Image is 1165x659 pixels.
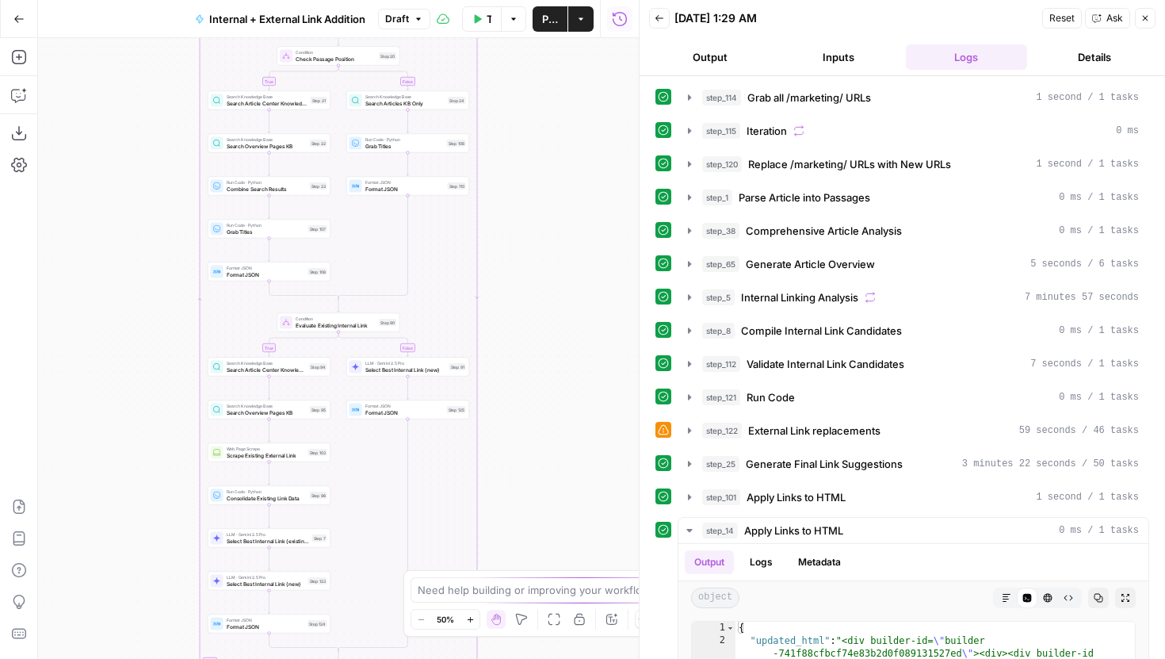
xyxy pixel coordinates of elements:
div: Step 7 [312,534,327,542]
g: Edge from step_91 to step_125 [407,377,409,400]
span: Format JSON [365,179,445,186]
span: Grab Titles [227,228,305,236]
span: Search Knowledge Base [227,94,307,100]
span: Generate Final Link Suggestions [746,456,903,472]
span: 1 second / 1 tasks [1036,490,1139,504]
div: ConditionCheck Passage PositionStep 20 [277,47,400,66]
button: 59 seconds / 46 tasks [678,418,1148,443]
button: Metadata [789,550,850,574]
span: 5 seconds / 6 tasks [1030,257,1139,271]
span: Combine Search Results [227,185,307,193]
button: 0 ms / 1 tasks [678,185,1148,210]
button: Publish [533,6,567,32]
span: LLM · Gemini 2.5 Pro [227,574,305,580]
div: Format JSONFormat JSONStep 108 [208,262,330,282]
span: Format JSON [227,623,305,630]
span: Compile Internal Link Candidates [741,323,902,339]
div: 1 [692,622,735,634]
span: Internal Linking Analysis [741,289,858,305]
g: Edge from step_123 to step_124 [268,591,270,614]
div: Format JSONFormat JSONStep 124 [208,615,330,634]
div: Step 103 [308,449,327,456]
div: Run Code · PythonGrab TitlesStep 107 [208,220,330,239]
div: Step 106 [447,140,466,147]
span: step_25 [702,456,739,472]
span: step_1 [702,190,732,205]
span: Comprehensive Article Analysis [746,223,902,239]
span: Run Code · Python [227,179,307,186]
span: 0 ms / 1 tasks [1059,523,1139,538]
span: Reset [1049,11,1075,25]
button: 1 second / 1 tasks [678,151,1148,177]
div: Step 21 [311,97,327,104]
span: 0 ms / 1 tasks [1059,190,1139,205]
g: Edge from step_21 to step_22 [268,110,270,133]
g: Edge from step_22 to step_23 [268,153,270,176]
button: Internal + External Link Addition [185,6,375,32]
span: Search Overview Pages KB [227,142,307,150]
span: step_38 [702,223,739,239]
span: Search Article Center Knowledge Base [227,99,307,107]
span: 59 seconds / 46 tasks [1019,423,1139,438]
div: Run Code · PythonCombine Search ResultsStep 23 [208,177,330,196]
span: Search Overview Pages KB [227,408,307,416]
span: LLM · Gemini 2.5 Pro [365,360,446,366]
span: 0 ms [1116,124,1139,138]
span: Grab all /marketing/ URLs [747,90,871,105]
span: Check Passage Position [296,55,376,63]
span: Search Knowledge Base [227,403,307,409]
span: Scrape Existing External Link [227,451,305,459]
g: Edge from step_64 to step_20 [338,23,340,46]
span: Web Page Scrape [227,446,305,452]
div: Step 110 [448,182,466,190]
span: step_8 [702,323,735,339]
div: Search Knowledge BaseSearch Article Center Knowledge BaseStep 94 [208,358,330,377]
button: Logs [906,44,1028,70]
span: 1 second / 1 tasks [1036,157,1139,171]
button: Output [649,44,771,70]
button: Logs [740,550,782,574]
button: 0 ms / 1 tasks [678,518,1148,543]
div: Step 108 [308,268,327,275]
g: Edge from step_24 to step_106 [407,110,409,133]
div: Step 96 [310,492,327,499]
g: Edge from step_124 to step_90-conditional-end [269,634,339,652]
div: LLM · Gemini 2.5 ProSelect Best Internal Link (new)Step 91 [346,358,469,377]
button: 7 minutes 57 seconds [678,285,1148,310]
g: Edge from step_7 to step_123 [268,548,270,571]
span: Parse Article into Passages [739,190,870,205]
div: Search Knowledge BaseSearch Overview Pages KBStep 22 [208,134,330,153]
button: Reset [1042,8,1082,29]
span: Draft [385,12,409,26]
span: 1 second / 1 tasks [1036,90,1139,105]
div: Search Knowledge BaseSearch Article Center Knowledge BaseStep 21 [208,91,330,110]
span: Select Best Internal Link (new) [365,366,446,374]
g: Edge from step_90 to step_94 [268,332,338,357]
div: Search Knowledge BaseSearch Articles KB OnlyStep 24 [346,91,469,110]
div: Step 24 [448,97,466,104]
div: LLM · Gemini 2.5 ProSelect Best Internal Link (existing)Step 7 [208,529,330,548]
div: Format JSONFormat JSONStep 110 [346,177,469,196]
span: 0 ms / 1 tasks [1059,224,1139,238]
button: 5 seconds / 6 tasks [678,251,1148,277]
g: Edge from step_20 to step_24 [338,66,409,90]
span: Publish [542,11,558,27]
g: Edge from step_125 to step_90-conditional-end [338,420,408,652]
span: Replace /marketing/ URLs with New URLs [748,156,951,172]
span: object [691,588,739,608]
div: Run Code · PythonGrab TitlesStep 106 [346,134,469,153]
div: Step 90 [379,319,396,326]
div: Web Page ScrapeScrape Existing External LinkStep 103 [208,443,330,462]
span: 7 seconds / 1 tasks [1030,357,1139,371]
div: Search Knowledge BaseSearch Overview Pages KBStep 95 [208,400,330,420]
span: step_115 [702,123,740,139]
span: step_65 [702,256,739,272]
g: Edge from step_103 to step_96 [268,462,270,485]
span: Run Code · Python [227,489,307,495]
span: Validate Internal Link Candidates [747,356,904,372]
span: 0 ms / 1 tasks [1059,324,1139,338]
button: 7 seconds / 1 tasks [678,351,1148,377]
span: Search Article Center Knowledge Base [227,366,307,374]
span: Format JSON [227,270,305,278]
span: Run Code [747,389,795,405]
